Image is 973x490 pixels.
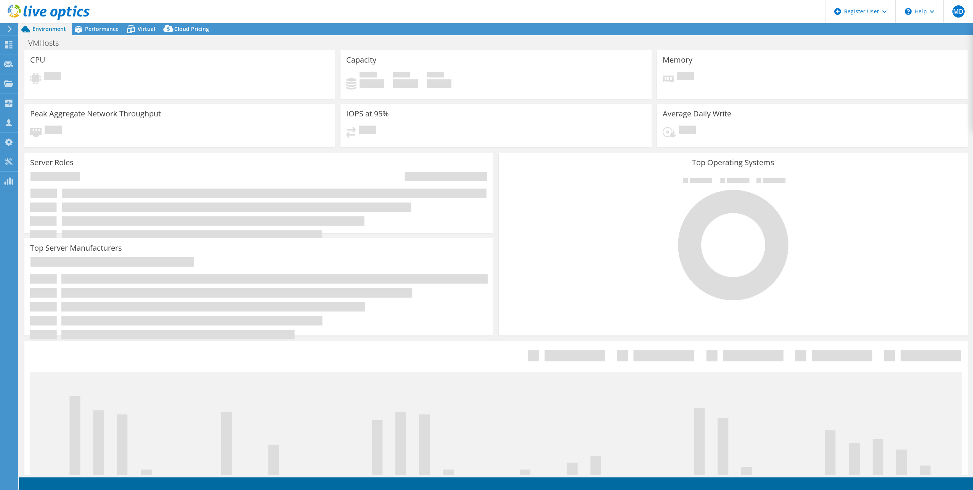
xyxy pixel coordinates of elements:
[30,110,161,118] h3: Peak Aggregate Network Throughput
[663,56,692,64] h3: Memory
[30,56,45,64] h3: CPU
[360,79,384,88] h4: 0 GiB
[174,25,209,32] span: Cloud Pricing
[346,56,376,64] h3: Capacity
[905,8,912,15] svg: \n
[138,25,155,32] span: Virtual
[677,72,694,82] span: Pending
[30,244,122,252] h3: Top Server Manufacturers
[85,25,119,32] span: Performance
[393,79,418,88] h4: 0 GiB
[44,72,61,82] span: Pending
[360,72,377,79] span: Used
[346,110,389,118] h3: IOPS at 95%
[679,126,696,136] span: Pending
[45,126,62,136] span: Pending
[32,25,66,32] span: Environment
[663,110,731,118] h3: Average Daily Write
[30,158,74,167] h3: Server Roles
[359,126,376,136] span: Pending
[952,5,965,18] span: MD
[393,72,410,79] span: Free
[427,72,444,79] span: Total
[504,158,962,167] h3: Top Operating Systems
[427,79,451,88] h4: 0 GiB
[25,39,71,47] h1: VMHosts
